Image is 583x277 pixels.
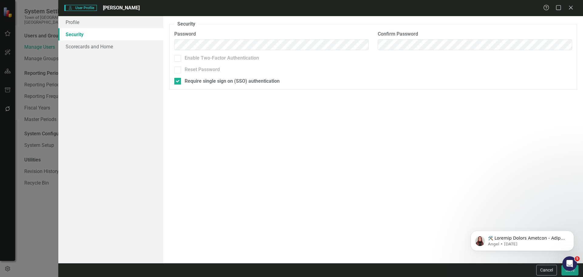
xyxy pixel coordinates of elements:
div: Require single sign on (SSO) authentication [185,78,280,85]
button: Cancel [536,265,557,275]
a: Scorecards and Home [58,40,163,53]
span: User Profile [64,5,97,11]
span: [PERSON_NAME] [103,5,140,11]
a: Security [58,28,163,40]
div: Enable Two-Factor Authentication [185,55,259,62]
div: Reset Password [185,66,220,73]
span: 5 [575,256,580,261]
button: Save [561,265,578,275]
iframe: Intercom notifications message [462,218,583,261]
label: Confirm Password [378,31,572,38]
a: Profile [58,16,163,28]
label: Password [174,31,369,38]
legend: Security [174,21,198,28]
iframe: Intercom live chat [562,256,577,271]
